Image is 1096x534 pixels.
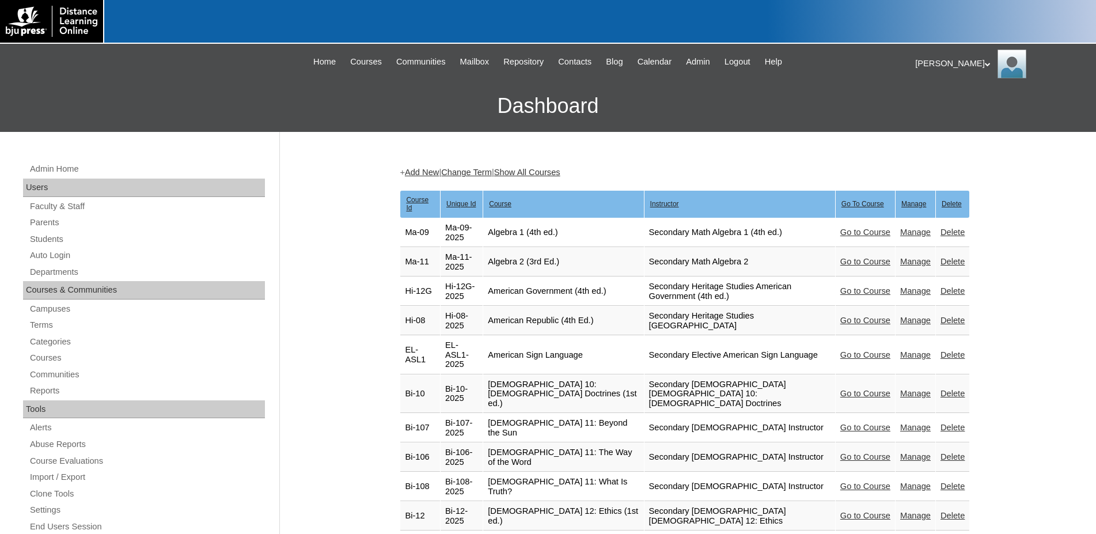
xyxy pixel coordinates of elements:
[900,286,931,296] a: Manage
[725,55,750,69] span: Logout
[644,277,835,306] td: Secondary Heritage Studies American Government (4th ed.)
[900,423,931,432] a: Manage
[400,166,970,179] div: + | |
[441,414,483,442] td: Bi-107-2025
[441,336,483,374] td: EL-ASL1-2025
[489,200,511,208] u: Course
[644,336,835,374] td: Secondary Elective American Sign Language
[638,55,672,69] span: Calendar
[901,200,926,208] u: Manage
[400,248,440,277] td: Ma-11
[29,503,265,517] a: Settings
[23,179,265,197] div: Users
[483,443,643,472] td: [DEMOGRAPHIC_DATA] 11: The Way of the Word
[840,482,890,491] a: Go to Course
[406,196,428,212] u: Course Id
[6,6,97,37] img: logo-white.png
[840,389,890,398] a: Go to Course
[29,335,265,349] a: Categories
[900,511,931,520] a: Manage
[350,55,382,69] span: Courses
[23,281,265,300] div: Courses & Communities
[344,55,388,69] a: Courses
[940,228,965,237] a: Delete
[900,482,931,491] a: Manage
[644,414,835,442] td: Secondary [DEMOGRAPHIC_DATA] Instructor
[400,502,440,531] td: Bi-12
[644,443,835,472] td: Secondary [DEMOGRAPHIC_DATA] Instructor
[840,511,890,520] a: Go to Course
[483,218,643,247] td: Algebra 1 (4th ed.)
[483,375,643,414] td: [DEMOGRAPHIC_DATA] 10: [DEMOGRAPHIC_DATA] Doctrines (1st ed.)
[940,482,965,491] a: Delete
[29,199,265,214] a: Faculty & Staff
[441,502,483,531] td: Bi-12-2025
[483,502,643,531] td: [DEMOGRAPHIC_DATA] 12: Ethics (1st ed.)
[29,351,265,365] a: Courses
[503,55,544,69] span: Repository
[915,50,1084,78] div: [PERSON_NAME]
[840,350,890,359] a: Go to Course
[29,232,265,247] a: Students
[441,472,483,501] td: Bi-108-2025
[441,277,483,306] td: Hi-12G-2025
[23,400,265,419] div: Tools
[483,414,643,442] td: [DEMOGRAPHIC_DATA] 11: Beyond the Sun
[940,257,965,266] a: Delete
[940,389,965,398] a: Delete
[940,511,965,520] a: Delete
[840,257,890,266] a: Go to Course
[441,443,483,472] td: Bi-106-2025
[606,55,623,69] span: Blog
[400,277,440,306] td: Hi-12G
[900,452,931,461] a: Manage
[840,228,890,237] a: Go to Course
[719,55,756,69] a: Logout
[552,55,597,69] a: Contacts
[400,414,440,442] td: Bi-107
[998,50,1026,78] img: Pam Miller / Distance Learning Online Staff
[308,55,342,69] a: Home
[600,55,628,69] a: Blog
[483,472,643,501] td: [DEMOGRAPHIC_DATA] 11: What Is Truth?
[454,55,495,69] a: Mailbox
[841,200,884,208] u: Go To Course
[759,55,788,69] a: Help
[29,248,265,263] a: Auto Login
[29,487,265,501] a: Clone Tools
[396,55,446,69] span: Communities
[494,168,560,177] a: Show All Courses
[483,248,643,277] td: Algebra 2 (3rd Ed.)
[942,200,962,208] u: Delete
[29,265,265,279] a: Departments
[29,368,265,382] a: Communities
[6,80,1090,132] h3: Dashboard
[483,306,643,335] td: American Republic (4th Ed.)
[644,472,835,501] td: Secondary [DEMOGRAPHIC_DATA] Instructor
[840,316,890,325] a: Go to Course
[29,318,265,332] a: Terms
[900,316,931,325] a: Manage
[441,375,483,414] td: Bi-10-2025
[900,350,931,359] a: Manage
[940,452,965,461] a: Delete
[644,248,835,277] td: Secondary Math Algebra 2
[644,306,835,335] td: Secondary Heritage Studies [GEOGRAPHIC_DATA]
[650,200,679,208] u: Instructor
[840,452,890,461] a: Go to Course
[900,228,931,237] a: Manage
[441,248,483,277] td: Ma-11-2025
[940,286,965,296] a: Delete
[400,218,440,247] td: Ma-09
[400,306,440,335] td: Hi-08
[900,257,931,266] a: Manage
[840,423,890,432] a: Go to Course
[765,55,782,69] span: Help
[400,336,440,374] td: EL-ASL1
[29,520,265,534] a: End Users Session
[632,55,677,69] a: Calendar
[29,162,265,176] a: Admin Home
[940,423,965,432] a: Delete
[558,55,591,69] span: Contacts
[840,286,890,296] a: Go to Course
